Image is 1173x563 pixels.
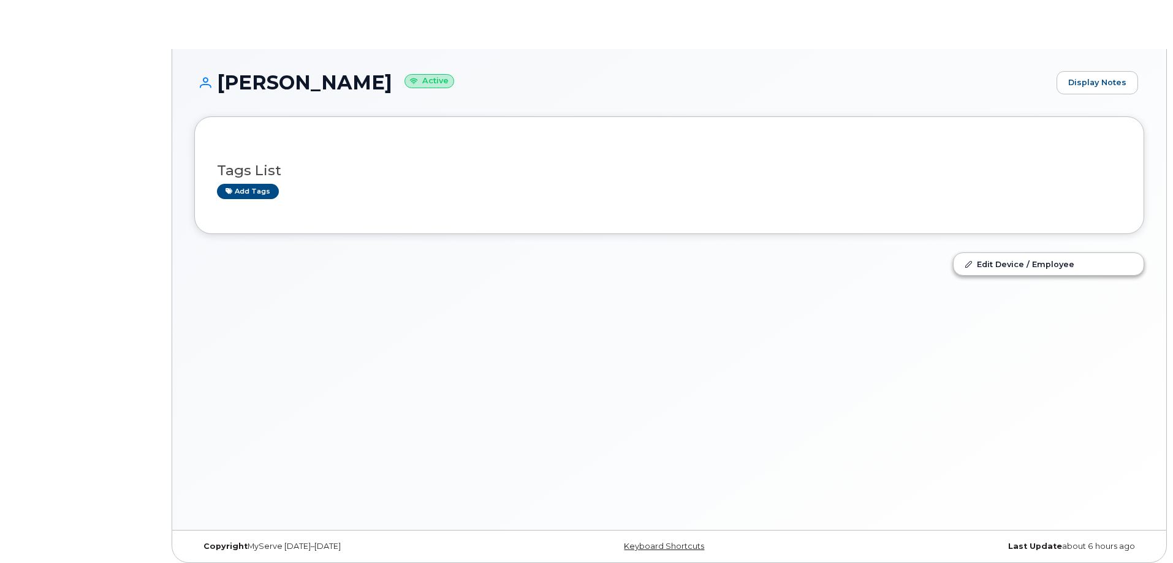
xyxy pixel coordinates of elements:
a: Add tags [217,184,279,199]
a: Edit Device / Employee [954,253,1144,275]
strong: Copyright [203,542,248,551]
a: Display Notes [1057,71,1138,94]
h1: [PERSON_NAME] [194,72,1050,93]
h3: Tags List [217,163,1122,178]
a: Keyboard Shortcuts [624,542,704,551]
div: MyServe [DATE]–[DATE] [194,542,511,551]
div: about 6 hours ago [827,542,1144,551]
small: Active [404,74,454,88]
strong: Last Update [1008,542,1062,551]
